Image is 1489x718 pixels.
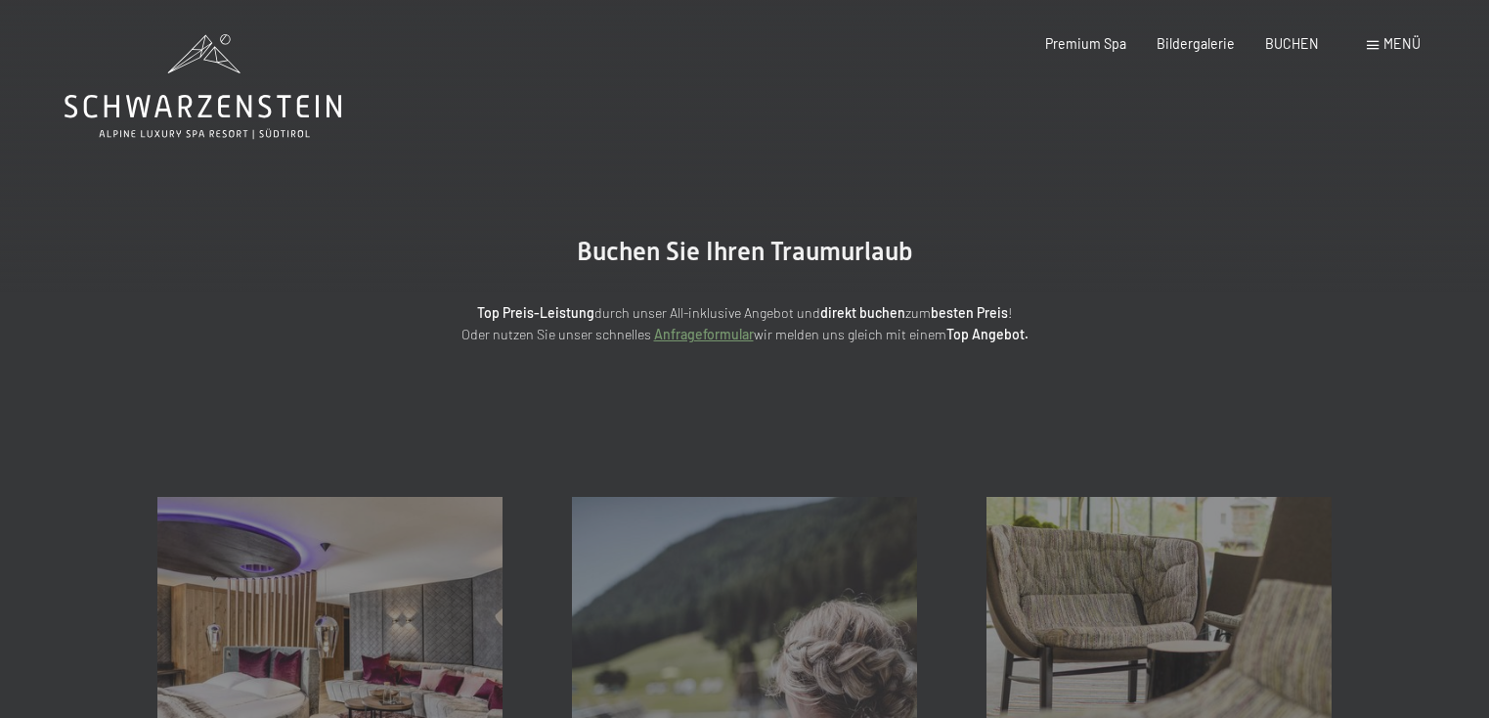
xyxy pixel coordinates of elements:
[577,237,913,266] span: Buchen Sie Ihren Traumurlaub
[315,302,1175,346] p: durch unser All-inklusive Angebot und zum ! Oder nutzen Sie unser schnelles wir melden uns gleich...
[931,304,1008,321] strong: besten Preis
[1383,35,1421,52] span: Menü
[1045,35,1126,52] a: Premium Spa
[1157,35,1235,52] a: Bildergalerie
[654,326,754,342] a: Anfrageformular
[820,304,905,321] strong: direkt buchen
[946,326,1029,342] strong: Top Angebot.
[477,304,594,321] strong: Top Preis-Leistung
[1265,35,1319,52] a: BUCHEN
